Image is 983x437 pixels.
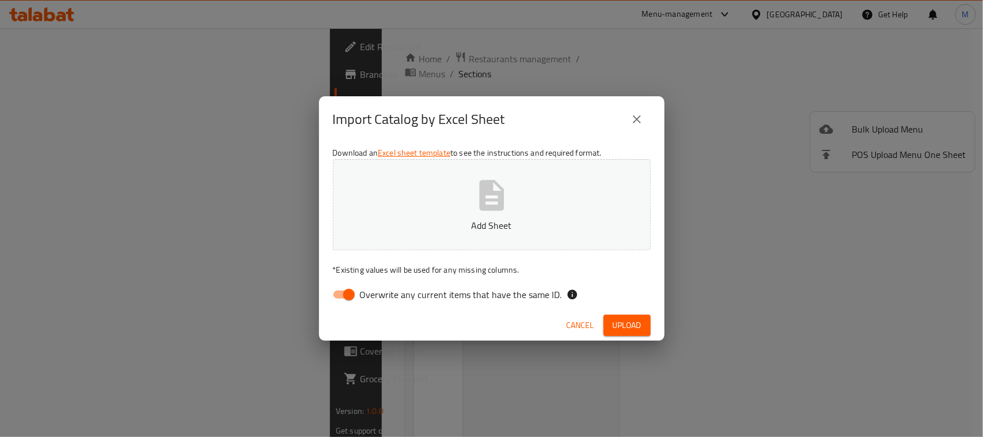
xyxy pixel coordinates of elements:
[319,142,665,310] div: Download an to see the instructions and required format.
[623,106,651,133] button: close
[333,264,651,276] p: Existing values will be used for any missing columns.
[567,318,594,333] span: Cancel
[378,145,450,160] a: Excel sheet template
[567,289,578,300] svg: If the overwrite option isn't selected, then the items that match an existing ID will be ignored ...
[333,110,505,129] h2: Import Catalog by Excel Sheet
[351,218,633,232] p: Add Sheet
[613,318,642,333] span: Upload
[604,315,651,336] button: Upload
[360,288,562,302] span: Overwrite any current items that have the same ID.
[333,159,651,250] button: Add Sheet
[562,315,599,336] button: Cancel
